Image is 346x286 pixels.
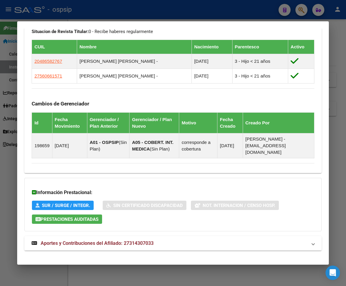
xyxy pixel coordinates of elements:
td: corresponde a cobertura [179,133,217,158]
td: [DATE] [192,54,232,68]
th: Nombre [77,40,192,54]
div: Open Intercom Messenger [326,266,340,280]
th: Gerenciador / Plan Nuevo [129,112,179,133]
h3: Información Prestacional: [32,189,314,196]
th: Gerenciador / Plan Anterior [87,112,129,133]
th: Parentesco [232,40,288,54]
th: Creado Por [243,112,314,133]
span: Prestaciones Auditadas [41,217,98,222]
button: SUR / SURGE / INTEGR. [32,201,94,210]
span: 20486582767 [34,59,62,64]
span: Aportes y Contribuciones del Afiliado: 27314307033 [41,240,154,246]
span: Not. Internacion / Censo Hosp. [203,203,275,208]
th: CUIL [32,40,77,54]
span: 0 - Recibe haberes regularmente [32,29,153,34]
th: Fecha Creado [217,112,243,133]
td: [PERSON_NAME] [PERSON_NAME] - [77,68,192,83]
mat-expansion-panel-header: Aportes y Contribuciones del Afiliado: 27314307033 [24,236,321,251]
th: Nacimiento [192,40,232,54]
td: [PERSON_NAME] - [EMAIL_ADDRESS][DOMAIN_NAME] [243,133,314,158]
button: Prestaciones Auditadas [32,214,102,224]
span: Sin Plan [151,146,168,151]
td: [DATE] [192,68,232,83]
strong: A05 - COBERT. INT. MEDICA [132,140,173,151]
th: Activo [288,40,314,54]
th: Motivo [179,112,217,133]
button: Sin Certificado Discapacidad [103,201,186,210]
td: ( ) [129,133,179,158]
strong: Situacion de Revista Titular: [32,29,89,34]
td: [DATE] [217,133,243,158]
td: [PERSON_NAME] [PERSON_NAME] - [77,54,192,68]
button: Not. Internacion / Censo Hosp. [191,201,279,210]
span: Sin Certificado Discapacidad [113,203,183,208]
td: [DATE] [52,133,87,158]
th: Fecha Movimiento [52,112,87,133]
h3: Cambios de Gerenciador [32,100,314,107]
td: ( ) [87,133,129,158]
span: SUR / SURGE / INTEGR. [42,203,90,208]
td: 3 - Hijo < 21 años [232,68,288,83]
th: Id [32,112,52,133]
td: 198659 [32,133,52,158]
strong: A01 - OSPSIP [90,140,119,145]
span: Sin Plan [90,140,127,151]
td: 3 - Hijo < 21 años [232,54,288,68]
span: 27560661571 [34,73,62,78]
